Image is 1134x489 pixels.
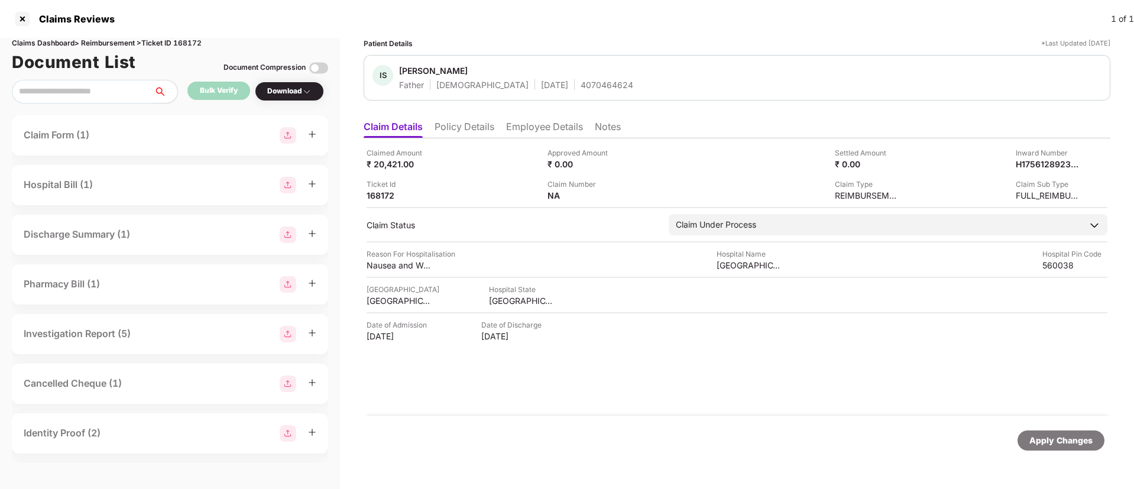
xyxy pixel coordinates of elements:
div: Discharge Summary (1) [24,227,130,242]
div: FULL_REIMBURSEMENT [1016,190,1081,201]
div: ₹ 20,421.00 [367,158,432,170]
div: Hospital Name [717,248,782,260]
div: Claimed Amount [367,147,432,158]
div: [DEMOGRAPHIC_DATA] [436,79,529,90]
img: downArrowIcon [1088,219,1100,231]
div: Claim Sub Type [1016,179,1081,190]
div: Cancelled Cheque (1) [24,376,122,391]
li: Policy Details [435,121,494,138]
button: search [153,80,178,103]
div: [PERSON_NAME] [399,65,468,76]
h1: Document List [12,49,136,75]
div: IS [372,65,393,86]
div: REIMBURSEMENT [835,190,900,201]
div: Patient Details [364,38,413,49]
div: Settled Amount [835,147,900,158]
span: plus [308,329,316,337]
span: plus [308,428,316,436]
div: H1756128923355APMSE00682 [1016,158,1081,170]
span: plus [308,180,316,188]
img: svg+xml;base64,PHN2ZyBpZD0iR3JvdXBfMjg4MTMiIGRhdGEtbmFtZT0iR3JvdXAgMjg4MTMiIHhtbG5zPSJodHRwOi8vd3... [280,127,296,144]
div: Hospital State [489,284,554,295]
div: Apply Changes [1029,434,1093,447]
div: Claim Form (1) [24,128,89,143]
div: ₹ 0.00 [547,158,613,170]
img: svg+xml;base64,PHN2ZyBpZD0iVG9nZ2xlLTMyeDMyIiB4bWxucz0iaHR0cDovL3d3dy53My5vcmcvMjAwMC9zdmciIHdpZH... [309,59,328,77]
div: Claim Status [367,219,657,231]
div: Claim Number [547,179,613,190]
div: Claim Under Process [676,218,756,231]
div: Reason For Hospitalisation [367,248,455,260]
img: svg+xml;base64,PHN2ZyBpZD0iRHJvcGRvd24tMzJ4MzIiIHhtbG5zPSJodHRwOi8vd3d3LnczLm9yZy8yMDAwL3N2ZyIgd2... [302,87,312,96]
div: Hospital Pin Code [1042,248,1107,260]
div: Claims Dashboard > Reimbursement > Ticket ID 168172 [12,38,328,49]
div: Identity Proof (2) [24,426,101,441]
div: [GEOGRAPHIC_DATA] [367,284,439,295]
div: 4070464624 [581,79,633,90]
div: [DATE] [481,331,546,342]
li: Notes [595,121,621,138]
div: [GEOGRAPHIC_DATA] [717,260,782,271]
div: [DATE] [367,331,432,342]
img: svg+xml;base64,PHN2ZyBpZD0iR3JvdXBfMjg4MTMiIGRhdGEtbmFtZT0iR3JvdXAgMjg4MTMiIHhtbG5zPSJodHRwOi8vd3... [280,326,296,342]
div: Date of Discharge [481,319,546,331]
span: plus [308,229,316,238]
div: ₹ 0.00 [835,158,900,170]
img: svg+xml;base64,PHN2ZyBpZD0iR3JvdXBfMjg4MTMiIGRhdGEtbmFtZT0iR3JvdXAgMjg4MTMiIHhtbG5zPSJodHRwOi8vd3... [280,276,296,293]
div: Nausea and Weakness [367,260,432,271]
div: Hospital Bill (1) [24,177,93,192]
span: plus [308,130,316,138]
span: plus [308,378,316,387]
img: svg+xml;base64,PHN2ZyBpZD0iR3JvdXBfMjg4MTMiIGRhdGEtbmFtZT0iR3JvdXAgMjg4MTMiIHhtbG5zPSJodHRwOi8vd3... [280,375,296,392]
div: [GEOGRAPHIC_DATA] [489,295,554,306]
div: 1 of 1 [1111,12,1134,25]
div: 560038 [1042,260,1107,271]
div: *Last Updated [DATE] [1041,38,1110,49]
img: svg+xml;base64,PHN2ZyBpZD0iR3JvdXBfMjg4MTMiIGRhdGEtbmFtZT0iR3JvdXAgMjg4MTMiIHhtbG5zPSJodHRwOi8vd3... [280,177,296,193]
li: Employee Details [506,121,583,138]
div: Claims Reviews [32,13,115,25]
div: Inward Number [1016,147,1081,158]
div: Pharmacy Bill (1) [24,277,100,292]
div: [DATE] [541,79,568,90]
img: svg+xml;base64,PHN2ZyBpZD0iR3JvdXBfMjg4MTMiIGRhdGEtbmFtZT0iR3JvdXAgMjg4MTMiIHhtbG5zPSJodHRwOi8vd3... [280,425,296,442]
div: Ticket Id [367,179,432,190]
div: Document Compression [223,62,306,73]
div: NA [547,190,613,201]
div: Claim Type [835,179,900,190]
div: Investigation Report (5) [24,326,131,341]
div: [GEOGRAPHIC_DATA] [367,295,432,306]
div: Download [267,86,312,97]
span: search [153,87,177,96]
div: Father [399,79,424,90]
span: plus [308,279,316,287]
div: Approved Amount [547,147,613,158]
div: 168172 [367,190,432,201]
div: Bulk Verify [200,85,238,96]
div: Date of Admission [367,319,432,331]
img: svg+xml;base64,PHN2ZyBpZD0iR3JvdXBfMjg4MTMiIGRhdGEtbmFtZT0iR3JvdXAgMjg4MTMiIHhtbG5zPSJodHRwOi8vd3... [280,226,296,243]
li: Claim Details [364,121,423,138]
